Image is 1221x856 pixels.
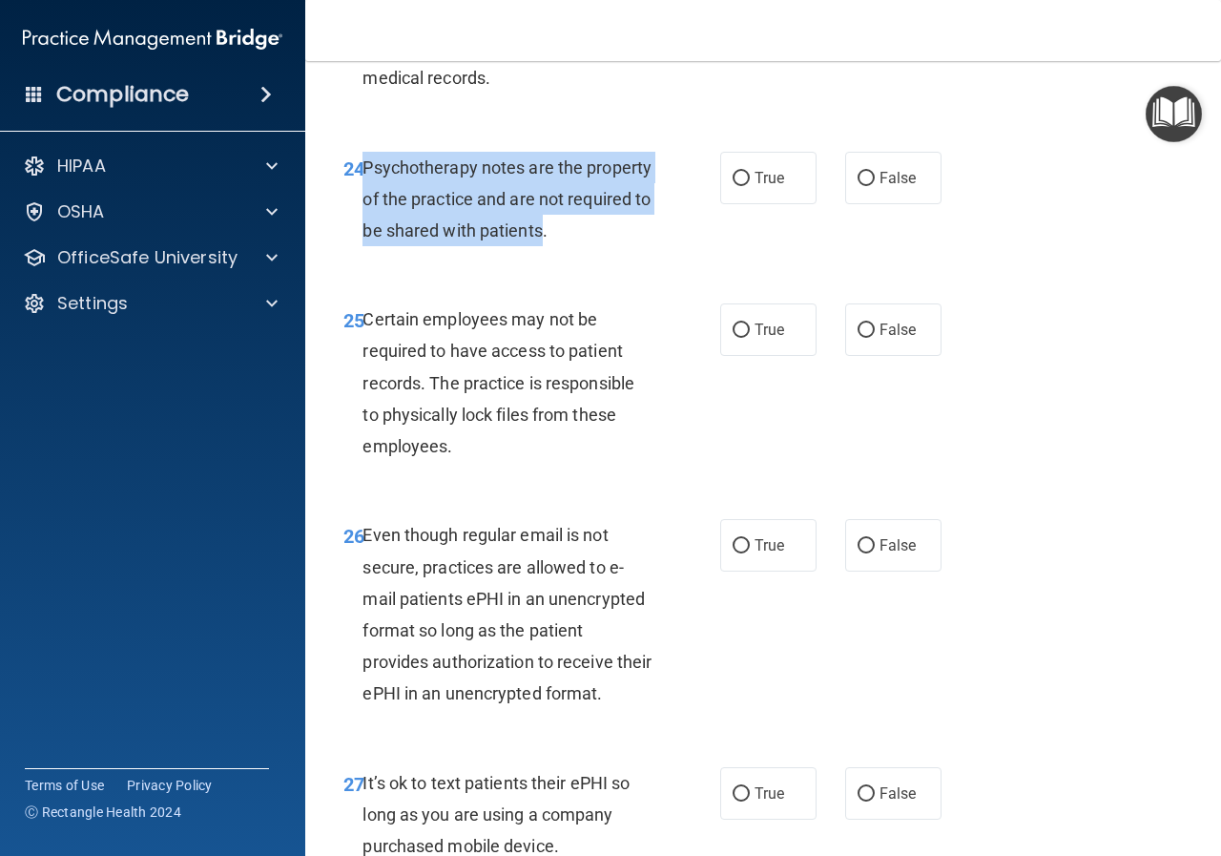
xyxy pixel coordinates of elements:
p: Settings [57,292,128,315]
p: HIPAA [57,155,106,177]
span: True [755,536,784,554]
input: True [733,172,750,186]
input: False [858,539,875,553]
span: 25 [343,309,364,332]
img: PMB logo [23,20,282,58]
a: Privacy Policy [127,776,213,795]
input: True [733,324,750,338]
a: HIPAA [23,155,278,177]
span: False [880,784,917,803]
a: Terms of Use [25,776,104,795]
a: OSHA [23,200,278,223]
a: OfficeSafe University [23,246,278,269]
span: 27 [343,773,364,796]
button: Open Resource Center [1146,86,1202,142]
span: Even though regular email is not secure, practices are allowed to e-mail patients ePHI in an unen... [362,525,652,703]
span: 24 [343,157,364,180]
span: True [755,784,784,803]
input: True [733,539,750,553]
input: False [858,787,875,802]
input: False [858,172,875,186]
span: 26 [343,525,364,548]
span: False [880,169,917,187]
a: Settings [23,292,278,315]
span: Psychotherapy notes are the property of the practice and are not required to be shared with patie... [362,157,652,240]
p: OSHA [57,200,105,223]
h4: Compliance [56,81,189,108]
span: True [755,169,784,187]
p: OfficeSafe University [57,246,238,269]
input: True [733,787,750,802]
span: Certain employees may not be required to have access to patient records. The practice is responsi... [362,309,634,456]
span: Ⓒ Rectangle Health 2024 [25,803,181,822]
span: False [880,536,917,554]
span: True [755,321,784,339]
span: False [880,321,917,339]
span: It’s ok to text patients their ePHI so long as you are using a company purchased mobile device. [362,773,630,856]
input: False [858,324,875,338]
